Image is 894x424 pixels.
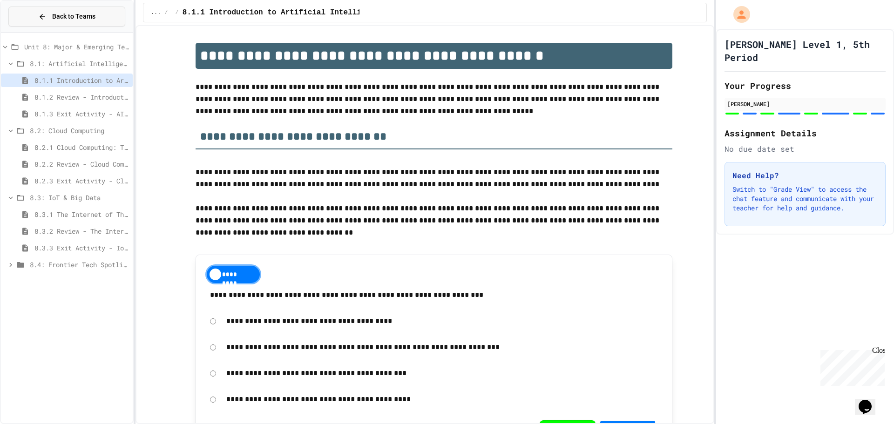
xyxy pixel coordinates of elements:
span: 8.2.1 Cloud Computing: Transforming the Digital World [34,142,129,152]
h3: Need Help? [732,170,878,181]
span: 8.2.3 Exit Activity - Cloud Service Detective [34,176,129,186]
span: 8.2: Cloud Computing [30,126,129,135]
div: Chat with us now!Close [4,4,64,59]
span: 8.1.1 Introduction to Artificial Intelligence [34,75,129,85]
span: Back to Teams [52,12,95,21]
span: / [176,9,179,16]
span: 8.3.1 The Internet of Things and Big Data: Our Connected Digital World [34,209,129,219]
iframe: chat widget [855,387,885,415]
span: 8.1: Artificial Intelligence Basics [30,59,129,68]
div: My Account [724,4,752,25]
span: 8.3.2 Review - The Internet of Things and Big Data [34,226,129,236]
span: ... [151,9,161,16]
button: Back to Teams [8,7,125,27]
h2: Your Progress [725,79,886,92]
span: Unit 8: Major & Emerging Technologies [24,42,129,52]
h2: Assignment Details [725,127,886,140]
p: Switch to "Grade View" to access the chat feature and communicate with your teacher for help and ... [732,185,878,213]
iframe: chat widget [817,346,885,386]
span: / [164,9,168,16]
div: [PERSON_NAME] [727,100,883,108]
div: No due date set [725,143,886,155]
span: 8.1.3 Exit Activity - AI Detective [34,109,129,119]
span: 8.3: IoT & Big Data [30,193,129,202]
span: 8.2.2 Review - Cloud Computing [34,159,129,169]
span: 8.1.1 Introduction to Artificial Intelligence [183,7,384,18]
span: 8.3.3 Exit Activity - IoT Data Detective Challenge [34,243,129,253]
span: 8.4: Frontier Tech Spotlight [30,260,129,269]
h1: [PERSON_NAME] Level 1, 5th Period [725,38,886,64]
span: 8.1.2 Review - Introduction to Artificial Intelligence [34,92,129,102]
